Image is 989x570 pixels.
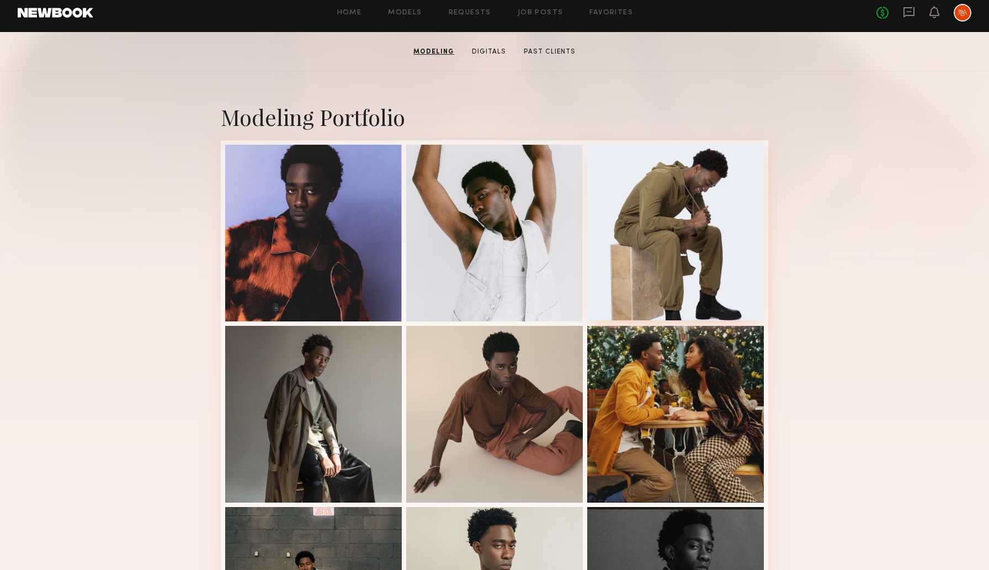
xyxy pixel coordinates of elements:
a: Modeling [409,47,459,57]
a: Job Posts [518,9,563,17]
div: Modeling Portfolio [221,102,768,131]
a: Digitals [467,47,511,57]
a: Favorites [589,9,633,17]
a: Requests [449,9,491,17]
a: Home [337,9,362,17]
a: Models [388,9,422,17]
a: Past Clients [519,47,580,57]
